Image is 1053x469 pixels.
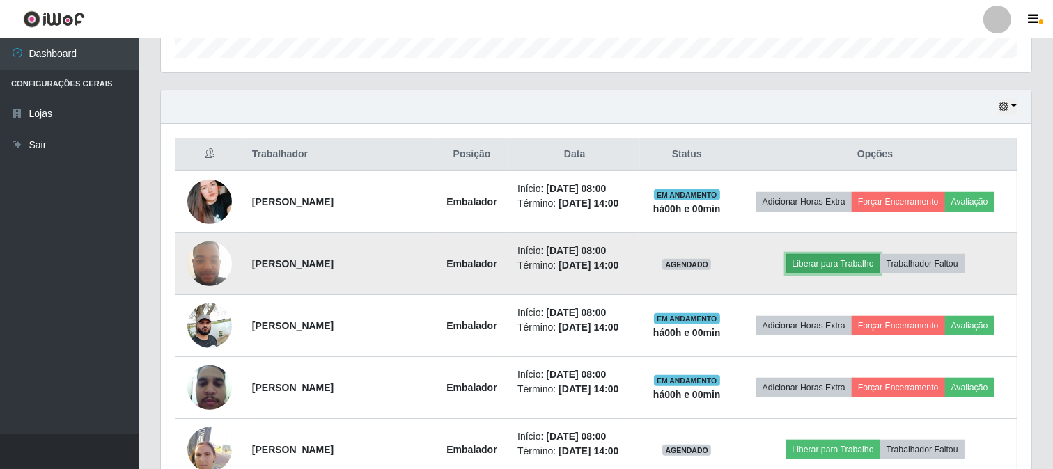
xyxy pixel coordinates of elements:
[517,382,632,397] li: Término:
[517,444,632,459] li: Término:
[435,138,509,171] th: Posição
[509,138,640,171] th: Data
[187,358,232,417] img: 1708837216979.jpeg
[756,378,852,397] button: Adicionar Horas Extra
[252,382,334,393] strong: [PERSON_NAME]
[653,203,721,214] strong: há 00 h e 00 min
[786,440,880,459] button: Liberar para Trabalho
[517,367,632,382] li: Início:
[546,245,606,256] time: [DATE] 08:00
[446,258,497,269] strong: Embalador
[446,196,497,207] strong: Embalador
[252,196,334,207] strong: [PERSON_NAME]
[546,431,606,442] time: [DATE] 08:00
[517,429,632,444] li: Início:
[640,138,733,171] th: Status
[546,183,606,194] time: [DATE] 08:00
[244,138,435,171] th: Trabalhador
[559,198,618,209] time: [DATE] 14:00
[559,260,618,271] time: [DATE] 14:00
[559,383,618,395] time: [DATE] 14:00
[187,234,232,293] img: 1694719722854.jpeg
[662,445,711,456] span: AGENDADO
[852,192,945,212] button: Forçar Encerramento
[654,375,720,386] span: EM ANDAMENTO
[756,192,852,212] button: Adicionar Horas Extra
[517,196,632,211] li: Término:
[654,313,720,324] span: EM ANDAMENTO
[654,189,720,200] span: EM ANDAMENTO
[187,162,232,241] img: 1709915413982.jpeg
[252,320,334,331] strong: [PERSON_NAME]
[756,316,852,335] button: Adicionar Horas Extra
[880,440,965,459] button: Trabalhador Faltou
[945,378,994,397] button: Avaliação
[517,258,632,273] li: Término:
[252,444,334,455] strong: [PERSON_NAME]
[880,254,965,273] button: Trabalhador Faltou
[517,182,632,196] li: Início:
[852,378,945,397] button: Forçar Encerramento
[187,296,232,355] img: 1702417487415.jpeg
[546,307,606,318] time: [DATE] 08:00
[945,316,994,335] button: Avaliação
[23,10,85,28] img: CoreUI Logo
[662,259,711,270] span: AGENDADO
[653,389,721,400] strong: há 00 h e 00 min
[653,327,721,338] strong: há 00 h e 00 min
[446,320,497,331] strong: Embalador
[517,320,632,335] li: Término:
[786,254,880,273] button: Liberar para Trabalho
[252,258,334,269] strong: [PERSON_NAME]
[517,305,632,320] li: Início:
[733,138,1017,171] th: Opções
[546,369,606,380] time: [DATE] 08:00
[559,445,618,456] time: [DATE] 14:00
[446,444,497,455] strong: Embalador
[559,321,618,333] time: [DATE] 14:00
[517,244,632,258] li: Início:
[852,316,945,335] button: Forçar Encerramento
[446,382,497,393] strong: Embalador
[945,192,994,212] button: Avaliação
